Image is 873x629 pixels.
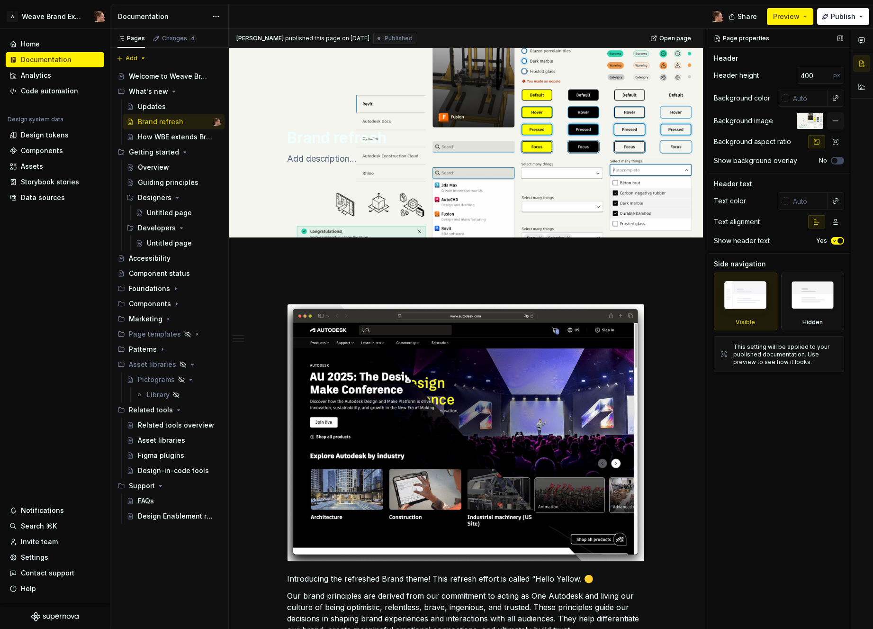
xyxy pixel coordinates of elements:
a: Documentation [6,52,104,67]
div: Home [21,39,40,49]
div: Background image [714,116,773,126]
div: Invite team [21,537,58,547]
div: Welcome to Weave Brand Extended [129,72,207,81]
div: Figma plugins [138,451,184,460]
span: Published [385,35,413,42]
div: Side navigation [714,259,766,269]
div: Settings [21,553,48,562]
div: Background aspect ratio [714,137,791,146]
img: Alexis Morin [94,11,105,22]
div: Design Enablement requests [138,511,216,521]
div: Assets [21,162,43,171]
svg: Supernova Logo [31,612,79,621]
div: Asset libraries [114,357,225,372]
div: Design tokens [21,130,69,140]
button: Search ⌘K [6,519,104,534]
div: Support [129,481,155,491]
p: Introducing the refreshed Brand theme! This refresh effort is called “Hello Yellow. 🟡 [287,573,645,584]
span: Share [738,12,757,21]
div: Text alignment [714,217,760,227]
div: Page templates [129,329,181,339]
div: FAQs [138,496,154,506]
a: Design-in-code tools [123,463,225,478]
div: Related tools overview [138,420,214,430]
div: Page tree [114,69,225,524]
a: Guiding principles [123,175,225,190]
div: Weave Brand Extended [22,12,82,21]
a: Welcome to Weave Brand Extended [114,69,225,84]
div: Asset libraries [129,360,176,369]
input: Auto [797,67,833,84]
div: Untitled page [147,208,192,218]
div: Patterns [114,342,225,357]
button: Contact support [6,565,104,581]
div: Foundations [129,284,170,293]
input: Auto [789,192,828,210]
div: Changes [162,35,197,42]
div: Hidden [802,319,823,326]
a: Analytics [6,68,104,83]
div: Untitled page [147,238,192,248]
img: 714a39af-b7b7-45ae-b21d-398b0c2d80f8.gif [288,304,645,561]
div: Getting started [114,145,225,160]
a: Open page [648,32,695,45]
a: Component status [114,266,225,281]
div: Guiding principles [138,178,198,187]
a: Accessibility [114,251,225,266]
div: Design system data [8,116,63,123]
div: Help [21,584,36,593]
img: Alexis Morin [213,118,221,126]
div: Header height [714,71,759,80]
div: Header text [714,179,752,189]
a: Updates [123,99,225,114]
button: Preview [767,8,813,25]
div: Component status [129,269,190,278]
div: Updates [138,102,166,111]
div: Brand refresh [138,117,183,127]
div: Search ⌘K [21,521,57,531]
div: Designers [123,190,225,205]
a: Untitled page [132,205,225,220]
div: Developers [123,220,225,236]
a: Untitled page [132,236,225,251]
span: 4 [189,35,197,42]
a: FAQs [123,493,225,509]
a: Asset libraries [123,433,225,448]
span: Preview [773,12,800,21]
div: Analytics [21,71,51,80]
div: Patterns [129,345,157,354]
a: Code automation [6,83,104,99]
button: Add [114,52,149,65]
a: Overview [123,160,225,175]
a: Invite team [6,534,104,549]
div: Contact support [21,568,74,578]
div: A [7,11,18,22]
div: Components [129,299,171,309]
div: Components [21,146,63,155]
div: Code automation [21,86,78,96]
div: Library [147,390,170,400]
div: Design-in-code tools [138,466,209,475]
button: Share [724,8,763,25]
span: Add [126,55,137,62]
label: Yes [816,237,827,245]
div: Accessibility [129,254,171,263]
p: px [833,72,840,79]
a: Components [6,143,104,158]
div: Related tools [129,405,173,415]
div: Data sources [21,193,65,202]
div: This setting will be applied to your published documentation. Use preview to see how it looks. [733,343,838,366]
img: Alexis Morin [712,11,723,22]
div: Background color [714,93,770,103]
div: Related tools [114,402,225,418]
a: Figma plugins [123,448,225,463]
div: Documentation [118,12,207,21]
div: published this page on [DATE] [285,35,369,42]
button: Publish [817,8,869,25]
div: Components [114,296,225,311]
div: Page templates [114,327,225,342]
div: Text color [714,196,746,206]
div: Developers [138,223,176,233]
a: Home [6,36,104,52]
label: No [819,157,827,164]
